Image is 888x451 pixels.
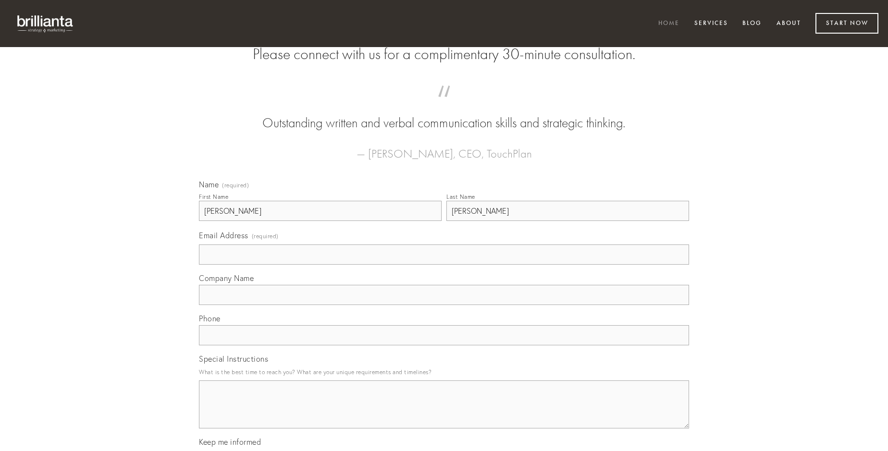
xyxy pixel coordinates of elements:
[199,193,228,200] div: First Name
[199,180,219,189] span: Name
[252,230,279,243] span: (required)
[815,13,878,34] a: Start Now
[199,45,689,63] h2: Please connect with us for a complimentary 30-minute consultation.
[199,273,254,283] span: Company Name
[446,193,475,200] div: Last Name
[688,16,734,32] a: Services
[199,366,689,378] p: What is the best time to reach you? What are your unique requirements and timelines?
[199,437,261,447] span: Keep me informed
[199,231,248,240] span: Email Address
[770,16,807,32] a: About
[214,95,674,114] span: “
[199,354,268,364] span: Special Instructions
[10,10,82,37] img: brillianta - research, strategy, marketing
[222,183,249,188] span: (required)
[214,133,674,163] figcaption: — [PERSON_NAME], CEO, TouchPlan
[199,314,221,323] span: Phone
[652,16,686,32] a: Home
[736,16,768,32] a: Blog
[214,95,674,133] blockquote: Outstanding written and verbal communication skills and strategic thinking.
